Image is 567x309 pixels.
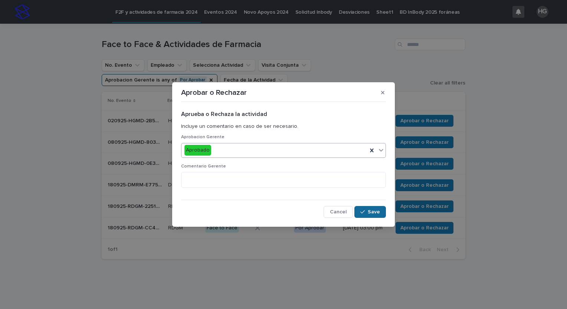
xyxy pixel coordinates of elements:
[324,206,353,218] button: Cancel
[181,123,386,130] p: Incluye un comentario en caso de ser necesario.
[330,209,347,215] span: Cancel
[368,209,380,215] span: Save
[354,206,386,218] button: Save
[181,88,247,97] p: Aprobar o Rechazar
[181,135,224,139] span: Aprobacion Gerente
[184,145,211,156] div: Aprobado
[181,111,386,118] h2: Aprueba o Rechaza la actividad
[181,164,226,169] span: Comentario Gerente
